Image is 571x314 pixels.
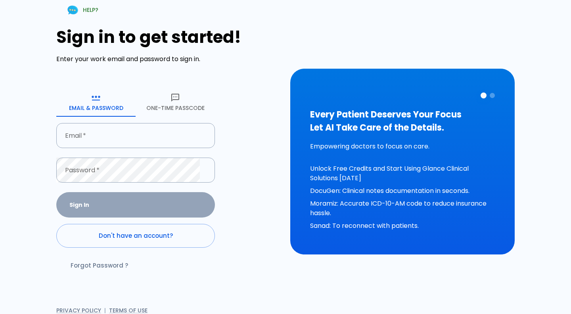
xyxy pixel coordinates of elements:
[310,221,495,231] p: Sanad: To reconnect with patients.
[310,108,495,134] h3: Every Patient Deserves Your Focus Let AI Take Care of the Details.
[56,27,281,47] h1: Sign in to get started!
[66,3,80,17] img: Chat Support
[56,54,281,64] p: Enter your work email and password to sign in.
[310,199,495,218] p: Moramiz: Accurate ICD-10-AM code to reduce insurance hassle.
[136,88,215,117] button: One-Time Passcode
[56,254,141,277] a: Forgot Password ?
[56,88,136,117] button: Email & Password
[310,164,495,183] p: Unlock Free Credits and Start Using Glance Clinical Solutions [DATE]
[310,142,495,151] p: Empowering doctors to focus on care.
[310,186,495,196] p: DocuGen: Clinical notes documentation in seconds.
[56,224,215,248] a: Don't have an account?
[56,123,206,148] input: dr.ahmed@clinic.com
